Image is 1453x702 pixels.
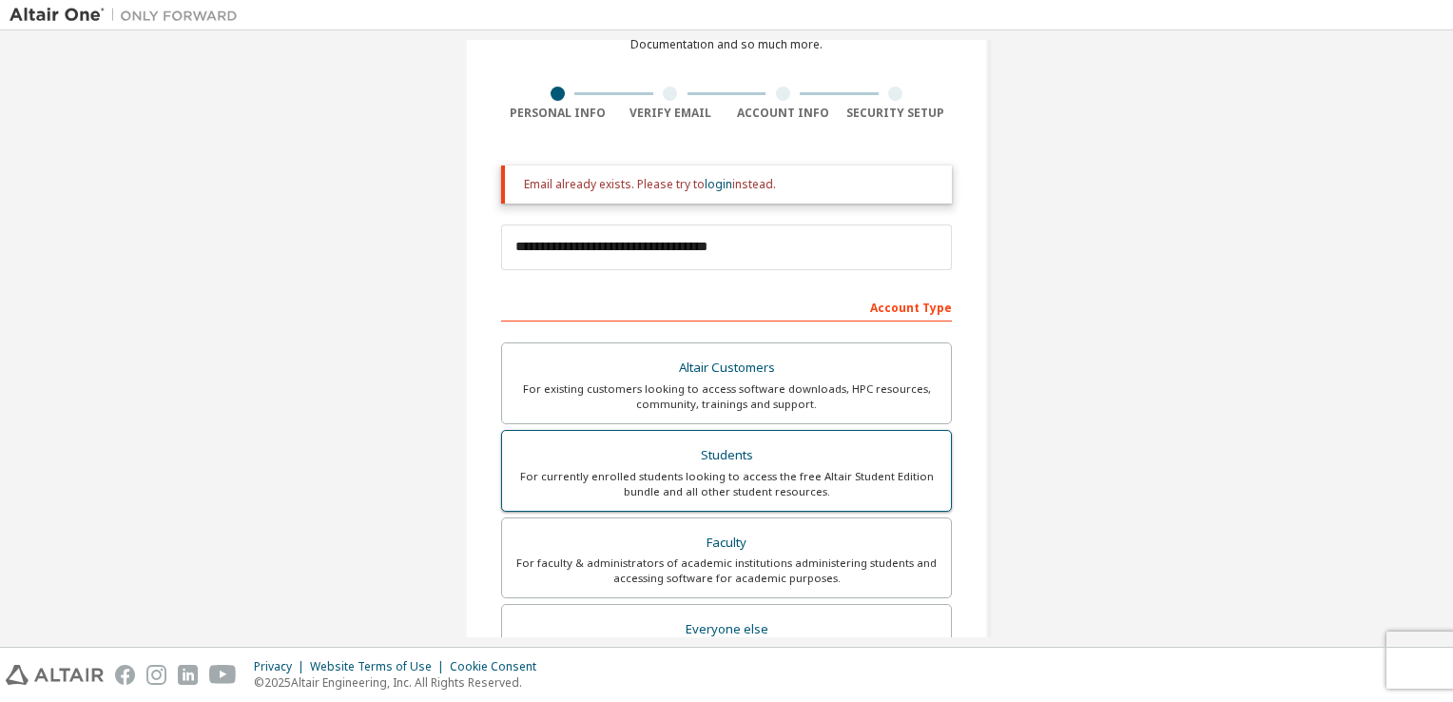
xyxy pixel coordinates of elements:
div: For faculty & administrators of academic institutions administering students and accessing softwa... [513,556,940,586]
div: For existing customers looking to access software downloads, HPC resources, community, trainings ... [513,381,940,412]
img: linkedin.svg [178,665,198,685]
div: Verify Email [614,106,727,121]
div: Security Setup [840,106,953,121]
p: © 2025 Altair Engineering, Inc. All Rights Reserved. [254,674,548,691]
div: Altair Customers [513,355,940,381]
div: For currently enrolled students looking to access the free Altair Student Edition bundle and all ... [513,469,940,499]
div: Everyone else [513,616,940,643]
div: Privacy [254,659,310,674]
div: Account Info [726,106,840,121]
div: Students [513,442,940,469]
a: login [705,176,732,192]
img: altair_logo.svg [6,665,104,685]
div: Cookie Consent [450,659,548,674]
img: facebook.svg [115,665,135,685]
img: instagram.svg [146,665,166,685]
div: Personal Info [501,106,614,121]
div: Website Terms of Use [310,659,450,674]
img: youtube.svg [209,665,237,685]
img: Altair One [10,6,247,25]
div: Email already exists. Please try to instead. [524,177,937,192]
div: Account Type [501,291,952,322]
div: Faculty [513,530,940,556]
